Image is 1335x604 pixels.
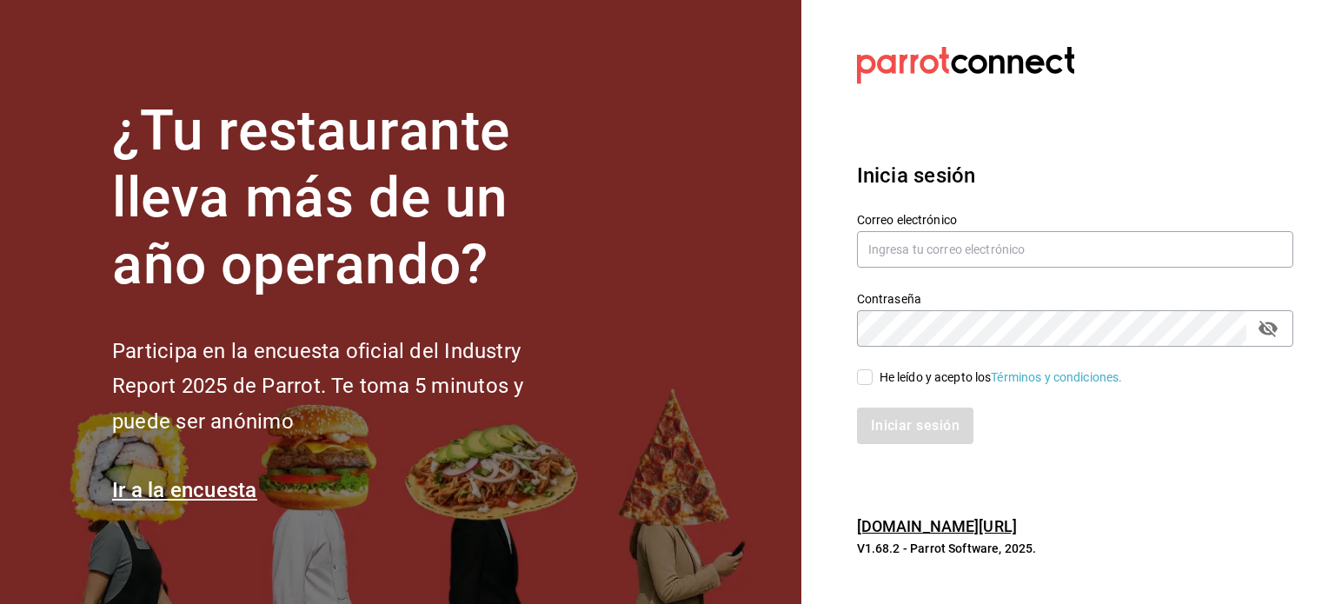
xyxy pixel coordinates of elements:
[857,540,1293,557] p: V1.68.2 - Parrot Software, 2025.
[112,98,581,298] h1: ¿Tu restaurante lleva más de un año operando?
[857,160,1293,191] h3: Inicia sesión
[857,293,1293,305] label: Contraseña
[880,368,1123,387] div: He leído y acepto los
[857,214,1293,226] label: Correo electrónico
[857,517,1017,535] a: [DOMAIN_NAME][URL]
[857,231,1293,268] input: Ingresa tu correo electrónico
[991,370,1122,384] a: Términos y condiciones.
[1253,314,1283,343] button: passwordField
[112,334,581,440] h2: Participa en la encuesta oficial del Industry Report 2025 de Parrot. Te toma 5 minutos y puede se...
[112,478,257,502] a: Ir a la encuesta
